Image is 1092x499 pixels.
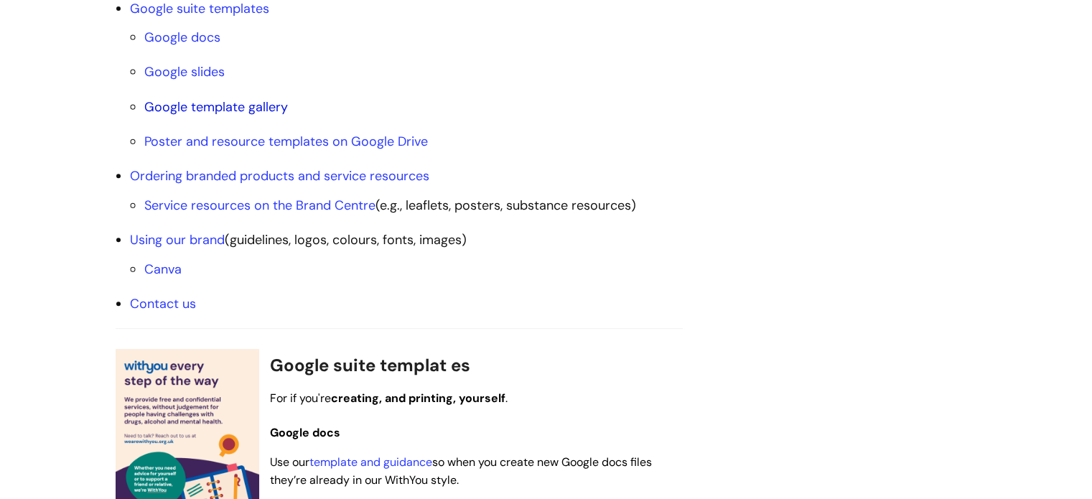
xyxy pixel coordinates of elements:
a: Canva [144,261,182,278]
a: Google slides [144,63,225,80]
li: (e.g., leaflets, posters, substance resources) [144,194,683,217]
a: Using our brand [130,231,225,248]
a: Service resources on the Brand Centre [144,197,375,214]
span: Google docs [270,425,340,440]
strong: creating, and printing, yourself [331,391,505,406]
a: template and guidance [309,454,432,470]
span: For if you're . [270,391,508,406]
span: Google suite templat es [270,354,470,376]
span: Use our so when you create new Google docs files they’re already in our WithYou style. [270,454,652,488]
a: Poster and resource templates on Google Drive [144,133,428,150]
a: Google docs [144,29,220,46]
a: Ordering branded products and service resources [130,167,429,185]
a: Contact us [130,295,196,312]
li: (guidelines, logos, colours, fonts, images) [130,228,683,281]
a: Google template gallery [144,98,288,116]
